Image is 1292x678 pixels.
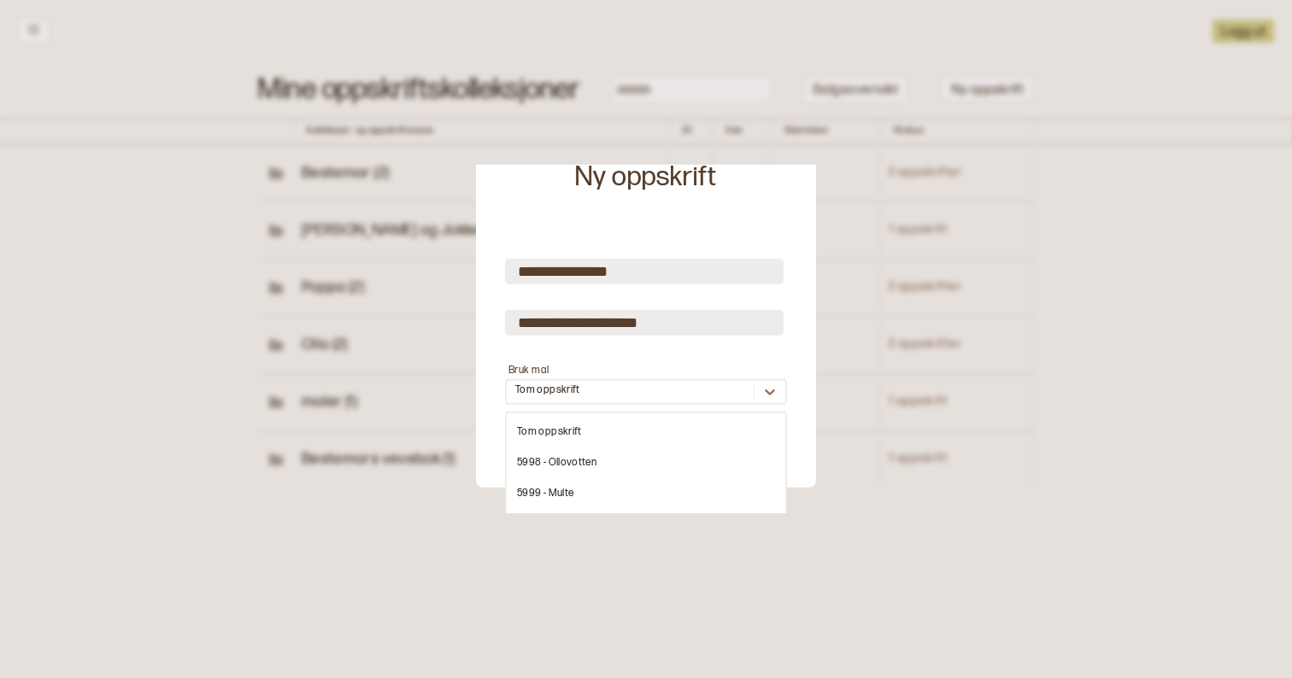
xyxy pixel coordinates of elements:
label: Bruk mal [508,363,549,376]
div: 5998 - Ollovotten [507,447,785,478]
div: Tom oppskrift [507,417,785,447]
div: 5999 - Multe [507,478,785,509]
div: Ny oppskrift [575,160,717,196]
div: 6000 - kaffevotten [507,509,785,540]
div: Tom oppskrift [515,383,580,397]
